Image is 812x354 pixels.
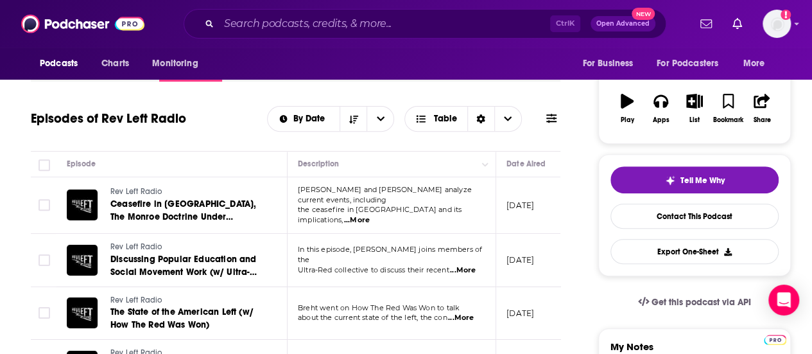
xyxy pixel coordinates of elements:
[298,313,447,322] span: about the current state of the left, the con
[340,107,367,131] button: Sort Direction
[763,10,791,38] button: Show profile menu
[110,199,256,248] span: Ceasefire in [GEOGRAPHIC_DATA], The Monroe Doctrine Under [PERSON_NAME], and a US Economy on the ...
[506,200,534,211] p: [DATE]
[768,285,799,315] div: Open Intercom Messenger
[450,265,476,276] span: ...More
[745,85,779,132] button: Share
[298,245,482,264] span: In this episode, [PERSON_NAME] joins members of the
[344,215,370,226] span: ...More
[713,116,743,124] div: Bookmark
[506,156,546,172] div: Date Aired
[478,157,493,172] button: Column Actions
[695,13,717,35] a: Show notifications dropdown
[727,13,747,35] a: Show notifications dropdown
[298,156,339,172] div: Description
[93,51,137,76] a: Charts
[764,335,786,345] img: Podchaser Pro
[644,85,677,132] button: Apps
[31,111,186,127] h1: Episodes of Rev Left Radio
[734,51,781,76] button: open menu
[40,55,78,73] span: Podcasts
[67,156,96,172] div: Episode
[298,265,449,274] span: Ultra-Red collective to discuss their recent
[21,12,144,36] img: Podchaser - Follow, Share and Rate Podcasts
[506,308,534,319] p: [DATE]
[143,51,214,76] button: open menu
[184,9,666,39] div: Search podcasts, credits, & more...
[31,51,94,76] button: open menu
[711,85,745,132] button: Bookmark
[610,85,644,132] button: Play
[467,107,494,131] div: Sort Direction
[434,114,457,123] span: Table
[101,55,129,73] span: Charts
[678,85,711,132] button: List
[610,166,779,193] button: tell me why sparkleTell Me Why
[267,106,395,132] h2: Choose List sort
[110,242,264,253] a: Rev Left Radio
[39,254,50,266] span: Toggle select row
[763,10,791,38] span: Logged in as ShannonHennessey
[110,186,264,198] a: Rev Left Radio
[648,51,737,76] button: open menu
[110,242,162,251] span: Rev Left Radio
[763,10,791,38] img: User Profile
[753,116,770,124] div: Share
[610,204,779,229] a: Contact This Podcast
[621,116,634,124] div: Play
[652,297,751,308] span: Get this podcast via API
[610,239,779,264] button: Export One-Sheet
[582,55,633,73] span: For Business
[293,114,329,123] span: By Date
[298,205,462,224] span: the ceasefire in [GEOGRAPHIC_DATA] and its implications,
[665,175,675,186] img: tell me why sparkle
[596,21,650,27] span: Open Advanced
[152,55,198,73] span: Monitoring
[764,333,786,345] a: Pro website
[632,8,655,20] span: New
[781,10,791,20] svg: Add a profile image
[573,51,649,76] button: open menu
[550,15,580,32] span: Ctrl K
[628,287,761,318] a: Get this podcast via API
[404,106,522,132] button: Choose View
[110,253,264,279] a: Discussing Popular Education and Social Movement Work (w/ Ultra-Red)
[367,107,393,131] button: open menu
[110,295,264,306] a: Rev Left Radio
[743,55,765,73] span: More
[39,199,50,211] span: Toggle select row
[39,307,50,319] span: Toggle select row
[110,306,254,330] span: The State of the American Left (w/ How The Red Was Won)
[268,114,340,123] button: open menu
[657,55,718,73] span: For Podcasters
[591,16,655,31] button: Open AdvancedNew
[448,313,474,323] span: ...More
[110,306,264,332] a: The State of the American Left (w/ How The Red Was Won)
[110,187,162,196] span: Rev Left Radio
[680,175,725,186] span: Tell Me Why
[298,303,460,312] span: Breht went on How The Red Was Won to talk
[110,198,264,224] a: Ceasefire in [GEOGRAPHIC_DATA], The Monroe Doctrine Under [PERSON_NAME], and a US Economy on the ...
[110,254,257,290] span: Discussing Popular Education and Social Movement Work (w/ Ultra-Red)
[298,185,472,204] span: [PERSON_NAME] and [PERSON_NAME] analyze current events, including
[689,116,700,124] div: List
[219,13,550,34] input: Search podcasts, credits, & more...
[653,116,669,124] div: Apps
[506,254,534,265] p: [DATE]
[110,296,162,305] span: Rev Left Radio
